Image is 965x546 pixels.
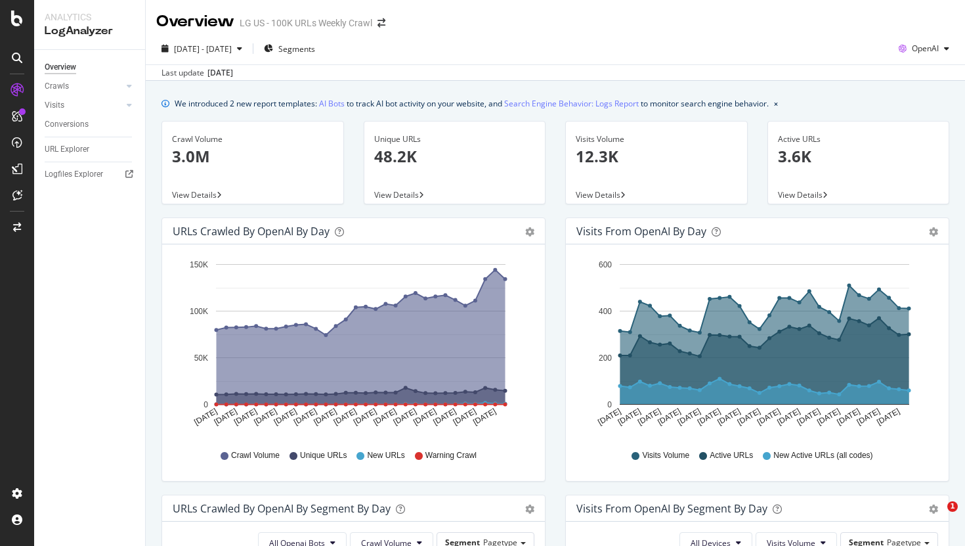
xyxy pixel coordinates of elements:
[893,38,954,59] button: OpenAI
[947,501,958,512] span: 1
[161,67,233,79] div: Last update
[156,11,234,33] div: Overview
[45,99,64,112] div: Visits
[912,43,939,54] span: OpenAI
[45,11,135,24] div: Analytics
[656,407,682,427] text: [DATE]
[190,260,208,269] text: 150K
[736,407,762,427] text: [DATE]
[173,225,330,238] div: URLs Crawled by OpenAI by day
[190,307,208,316] text: 100K
[778,133,939,145] div: Active URLs
[576,502,767,515] div: Visits from OpenAI By Segment By Day
[716,407,742,427] text: [DATE]
[232,407,259,427] text: [DATE]
[332,407,358,427] text: [DATE]
[525,227,534,237] div: gear
[252,407,278,427] text: [DATE]
[374,133,536,145] div: Unique URLs
[173,255,534,438] svg: A chart.
[175,97,769,110] div: We introduced 2 new report templates: to track AI bot activity on your website, and to monitor se...
[836,407,862,427] text: [DATE]
[374,189,419,200] span: View Details
[471,407,498,427] text: [DATE]
[213,407,239,427] text: [DATE]
[815,407,842,427] text: [DATE]
[576,255,938,438] svg: A chart.
[45,60,136,74] a: Overview
[596,407,622,427] text: [DATE]
[756,407,782,427] text: [DATE]
[412,407,438,427] text: [DATE]
[45,168,136,181] a: Logfiles Explorer
[45,80,123,93] a: Crawls
[272,407,299,427] text: [DATE]
[676,407,702,427] text: [DATE]
[312,407,338,427] text: [DATE]
[875,407,901,427] text: [DATE]
[710,450,753,461] span: Active URLs
[771,94,781,113] button: close banner
[45,143,136,156] a: URL Explorer
[775,407,802,427] text: [DATE]
[204,400,208,409] text: 0
[278,43,315,55] span: Segments
[778,189,823,200] span: View Details
[207,67,233,79] div: [DATE]
[161,97,949,110] div: info banner
[377,18,385,28] div: arrow-right-arrow-left
[920,501,952,533] iframe: Intercom live chat
[194,353,208,363] text: 50K
[172,133,333,145] div: Crawl Volume
[576,145,737,168] p: 12.3K
[778,145,939,168] p: 3.6K
[642,450,689,461] span: Visits Volume
[172,145,333,168] p: 3.0M
[576,189,620,200] span: View Details
[504,97,639,110] a: Search Engine Behavior: Logs Report
[616,407,643,427] text: [DATE]
[45,99,123,112] a: Visits
[174,43,232,55] span: [DATE] - [DATE]
[372,407,398,427] text: [DATE]
[525,505,534,514] div: gear
[392,407,418,427] text: [DATE]
[367,450,404,461] span: New URLs
[45,24,135,39] div: LogAnalyzer
[319,97,345,110] a: AI Bots
[425,450,477,461] span: Warning Crawl
[156,38,247,59] button: [DATE] - [DATE]
[599,353,612,363] text: 200
[45,118,136,131] a: Conversions
[696,407,722,427] text: [DATE]
[599,260,612,269] text: 600
[192,407,219,427] text: [DATE]
[773,450,872,461] span: New Active URLs (all codes)
[576,133,737,145] div: Visits Volume
[259,38,320,59] button: Segments
[173,502,391,515] div: URLs Crawled by OpenAI By Segment By Day
[599,307,612,316] text: 400
[45,168,103,181] div: Logfiles Explorer
[45,118,89,131] div: Conversions
[300,450,347,461] span: Unique URLs
[240,16,372,30] div: LG US - 100K URLs Weekly Crawl
[796,407,822,427] text: [DATE]
[929,227,938,237] div: gear
[374,145,536,168] p: 48.2K
[352,407,378,427] text: [DATE]
[452,407,478,427] text: [DATE]
[855,407,882,427] text: [DATE]
[607,400,612,409] text: 0
[45,143,89,156] div: URL Explorer
[636,407,662,427] text: [DATE]
[172,189,217,200] span: View Details
[45,80,69,93] div: Crawls
[231,450,280,461] span: Crawl Volume
[292,407,318,427] text: [DATE]
[45,60,76,74] div: Overview
[432,407,458,427] text: [DATE]
[576,225,706,238] div: Visits from OpenAI by day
